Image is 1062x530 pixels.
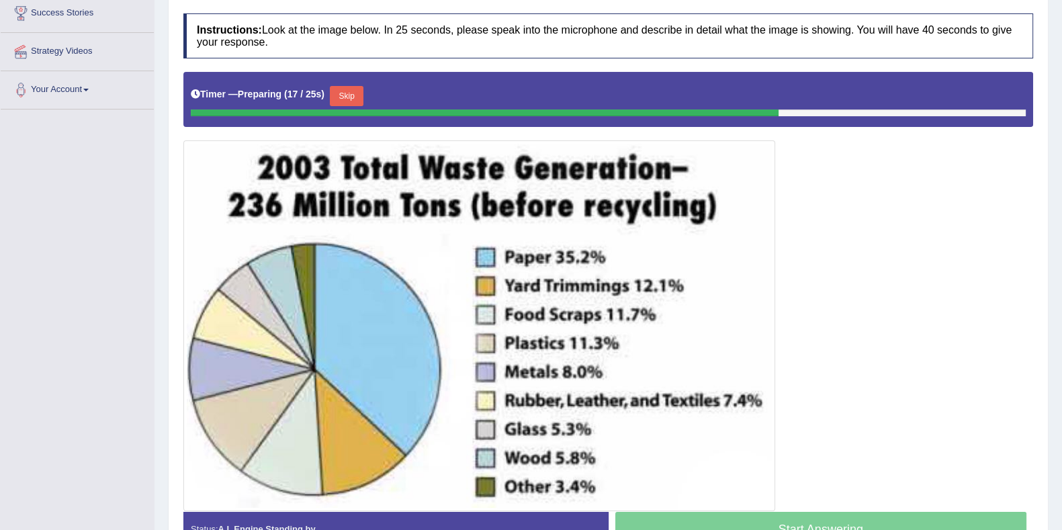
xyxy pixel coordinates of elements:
[1,33,154,67] a: Strategy Videos
[287,89,322,99] b: 17 / 25s
[330,86,363,106] button: Skip
[197,24,262,36] b: Instructions:
[284,89,287,99] b: (
[1,71,154,105] a: Your Account
[321,89,324,99] b: )
[191,89,324,99] h5: Timer —
[238,89,281,99] b: Preparing
[183,13,1033,58] h4: Look at the image below. In 25 seconds, please speak into the microphone and describe in detail w...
